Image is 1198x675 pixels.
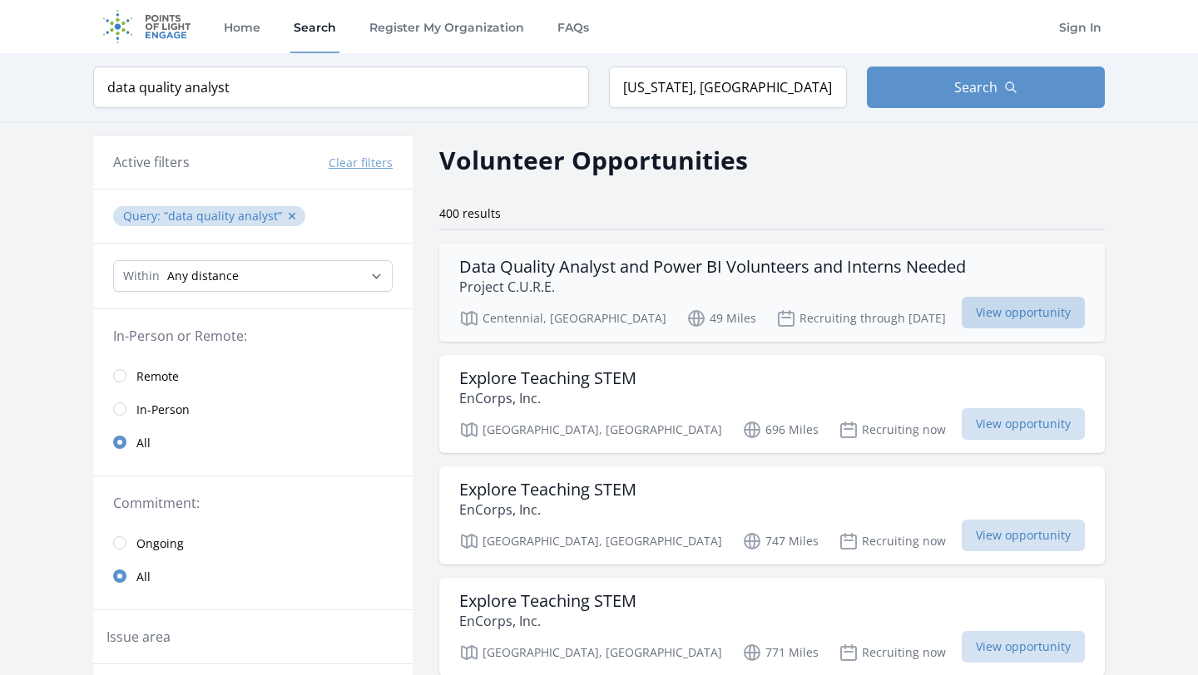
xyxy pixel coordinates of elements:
[93,426,413,459] a: All
[962,631,1085,663] span: View opportunity
[742,643,819,663] p: 771 Miles
[459,643,722,663] p: [GEOGRAPHIC_DATA], [GEOGRAPHIC_DATA]
[93,392,413,426] a: In-Person
[287,208,297,224] button: ✕
[123,208,164,224] span: Query :
[106,627,171,647] legend: Issue area
[439,141,748,179] h2: Volunteer Opportunities
[459,500,636,520] p: EnCorps, Inc.
[962,408,1085,440] span: View opportunity
[93,526,413,559] a: Ongoing
[459,420,722,440] p: [GEOGRAPHIC_DATA], [GEOGRAPHIC_DATA]
[113,493,393,513] legend: Commitment:
[839,531,946,551] p: Recruiting now
[164,208,282,224] q: data quality analyst
[136,368,179,385] span: Remote
[136,435,151,451] span: All
[439,466,1105,564] a: Explore Teaching STEM EnCorps, Inc. [GEOGRAPHIC_DATA], [GEOGRAPHIC_DATA] 747 Miles Recruiting now...
[113,326,393,346] legend: In-Person or Remote:
[439,205,501,221] span: 400 results
[459,308,666,328] p: Centennial, [GEOGRAPHIC_DATA]
[954,77,998,97] span: Search
[93,559,413,593] a: All
[459,531,722,551] p: [GEOGRAPHIC_DATA], [GEOGRAPHIC_DATA]
[686,308,756,328] p: 49 Miles
[459,591,636,611] h3: Explore Teaching STEM
[459,368,636,388] h3: Explore Teaching STEM
[136,569,151,585] span: All
[439,355,1105,453] a: Explore Teaching STEM EnCorps, Inc. [GEOGRAPHIC_DATA], [GEOGRAPHIC_DATA] 696 Miles Recruiting now...
[962,520,1085,551] span: View opportunity
[459,277,966,297] p: Project C.U.R.E.
[136,535,184,552] span: Ongoing
[776,308,946,328] p: Recruiting through [DATE]
[439,244,1105,342] a: Data Quality Analyst and Power BI Volunteers and Interns Needed Project C.U.R.E. Centennial, [GEO...
[867,67,1105,108] button: Search
[839,420,946,440] p: Recruiting now
[742,531,819,551] p: 747 Miles
[839,643,946,663] p: Recruiting now
[329,155,393,171] button: Clear filters
[609,67,847,108] input: Location
[459,480,636,500] h3: Explore Teaching STEM
[459,257,966,277] h3: Data Quality Analyst and Power BI Volunteers and Interns Needed
[962,297,1085,328] span: View opportunity
[113,152,190,172] h3: Active filters
[93,67,589,108] input: Keyword
[742,420,819,440] p: 696 Miles
[93,359,413,392] a: Remote
[113,260,393,292] select: Search Radius
[459,611,636,631] p: EnCorps, Inc.
[459,388,636,408] p: EnCorps, Inc.
[136,402,190,418] span: In-Person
